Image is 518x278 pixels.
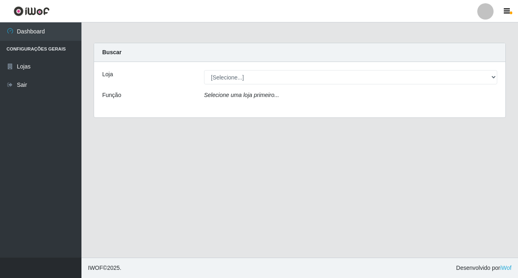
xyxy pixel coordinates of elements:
span: IWOF [88,265,103,271]
i: Selecione uma loja primeiro... [204,92,279,98]
span: © 2025 . [88,264,121,272]
strong: Buscar [102,49,121,55]
label: Loja [102,70,113,79]
a: iWof [500,265,511,271]
img: CoreUI Logo [13,6,50,16]
span: Desenvolvido por [456,264,511,272]
label: Função [102,91,121,99]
